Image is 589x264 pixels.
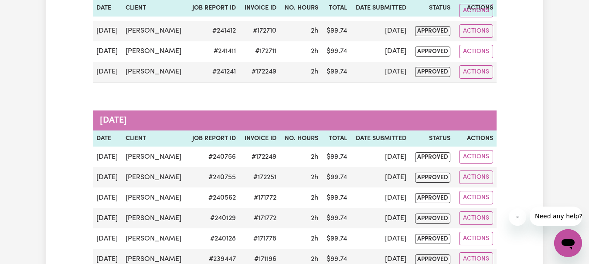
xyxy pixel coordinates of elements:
td: # 240755 [187,167,239,187]
td: $ 99.74 [322,208,350,228]
td: # 241241 [187,62,239,83]
th: Actions [454,130,497,147]
td: [DATE] [93,208,122,228]
span: approved [415,193,450,203]
th: No. Hours [280,130,322,147]
td: $ 99.74 [322,147,350,167]
button: Actions [459,150,493,164]
button: Actions [459,232,493,245]
td: # 240128 [187,228,239,249]
th: Date [93,130,122,147]
td: #171772 [239,187,279,208]
button: Actions [459,170,493,184]
td: #172710 [239,21,279,41]
button: Actions [459,65,493,79]
td: $ 99.74 [322,41,350,62]
th: Total [322,130,350,147]
td: [DATE] [351,167,410,187]
th: Client [122,130,187,147]
td: [DATE] [93,167,122,187]
td: [DATE] [351,21,410,41]
td: #172251 [239,167,279,187]
td: # 241412 [187,21,239,41]
td: [DATE] [351,147,410,167]
td: # 240562 [187,187,239,208]
span: 2 hours [311,194,318,201]
td: $ 99.74 [322,167,350,187]
td: [PERSON_NAME] [122,62,187,83]
caption: [DATE] [93,110,497,130]
td: # 240756 [187,147,239,167]
span: 2 hours [311,256,318,263]
td: #172249 [239,147,279,167]
td: [PERSON_NAME] [122,21,187,41]
span: 2 hours [311,235,318,242]
td: [DATE] [351,187,410,208]
td: [PERSON_NAME] [122,147,187,167]
td: #171778 [239,228,279,249]
span: approved [415,26,450,36]
td: [PERSON_NAME] [122,41,187,62]
button: Actions [459,24,493,38]
span: 2 hours [311,174,318,181]
td: [DATE] [351,208,410,228]
button: Actions [459,211,493,225]
td: [DATE] [93,228,122,249]
td: #172711 [239,41,279,62]
span: approved [415,234,450,244]
span: 2 hours [311,68,318,75]
th: Date Submitted [351,130,410,147]
span: approved [415,47,450,57]
td: [DATE] [93,41,122,62]
td: [DATE] [93,62,122,83]
td: [DATE] [351,41,410,62]
td: [PERSON_NAME] [122,187,187,208]
span: Need any help? [5,6,53,13]
td: # 240129 [187,208,239,228]
span: 2 hours [311,27,318,34]
button: Actions [459,191,493,204]
button: Actions [459,4,493,17]
td: [DATE] [93,187,122,208]
iframe: Message from company [530,207,582,226]
td: $ 99.74 [322,21,350,41]
td: [DATE] [351,228,410,249]
span: approved [415,67,450,77]
span: approved [415,173,450,183]
td: # 241411 [187,41,239,62]
td: [PERSON_NAME] [122,208,187,228]
td: $ 99.74 [322,187,350,208]
span: 2 hours [311,154,318,160]
iframe: Close message [509,208,526,226]
span: 2 hours [311,215,318,222]
button: Actions [459,45,493,58]
span: approved [415,152,450,162]
span: approved [415,214,450,224]
td: $ 99.74 [322,228,350,249]
th: Job Report ID [187,130,239,147]
th: Invoice ID [239,130,279,147]
iframe: Button to launch messaging window [554,229,582,257]
td: #172249 [239,62,279,83]
td: [PERSON_NAME] [122,228,187,249]
td: $ 99.74 [322,62,350,83]
td: [DATE] [351,62,410,83]
td: [DATE] [93,21,122,41]
th: Status [410,130,454,147]
span: 2 hours [311,48,318,55]
td: [PERSON_NAME] [122,167,187,187]
td: [DATE] [93,147,122,167]
td: #171772 [239,208,279,228]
